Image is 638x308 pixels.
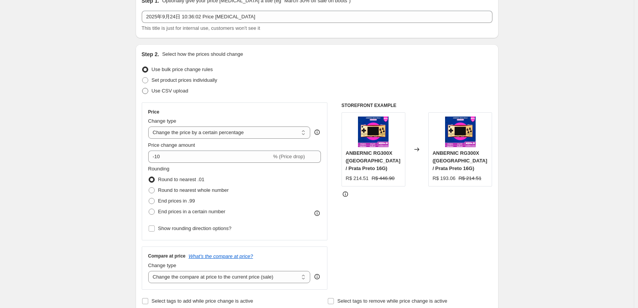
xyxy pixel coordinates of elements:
[152,88,188,94] span: Use CSV upload
[152,66,213,72] span: Use bulk price change rules
[148,263,177,268] span: Change type
[313,128,321,136] div: help
[458,175,481,182] strike: R$ 214.51
[152,298,253,304] span: Select tags to add while price change is active
[158,177,204,182] span: Round to nearest .01
[337,298,447,304] span: Select tags to remove while price change is active
[189,253,253,259] button: What's the compare at price?
[148,166,170,172] span: Rounding
[158,198,195,204] span: End prices in .99
[148,118,177,124] span: Change type
[162,50,243,58] p: Select how the prices should change
[346,150,400,171] span: ANBERNIC RG300X ([GEOGRAPHIC_DATA] / Prata Preto 16G)
[142,11,492,23] input: 30% off holiday sale
[148,142,195,148] span: Price change amount
[148,151,272,163] input: -15
[142,25,260,31] span: This title is just for internal use, customers won't see it
[158,187,229,193] span: Round to nearest whole number
[142,50,159,58] h2: Step 2.
[372,175,395,182] strike: R$ 446.90
[346,175,369,182] div: R$ 214.51
[342,102,492,109] h6: STOREFRONT EXAMPLE
[358,117,389,147] img: RG300X_56e4a66f-01dc-40e2-b98b-70ca31058bda_80x.webp
[158,209,225,214] span: End prices in a certain number
[152,77,217,83] span: Set product prices individually
[273,154,305,159] span: % (Price drop)
[445,117,476,147] img: RG300X_56e4a66f-01dc-40e2-b98b-70ca31058bda_80x.webp
[432,175,455,182] div: R$ 193.06
[432,150,487,171] span: ANBERNIC RG300X ([GEOGRAPHIC_DATA] / Prata Preto 16G)
[148,253,186,259] h3: Compare at price
[158,225,232,231] span: Show rounding direction options?
[148,109,159,115] h3: Price
[313,273,321,280] div: help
